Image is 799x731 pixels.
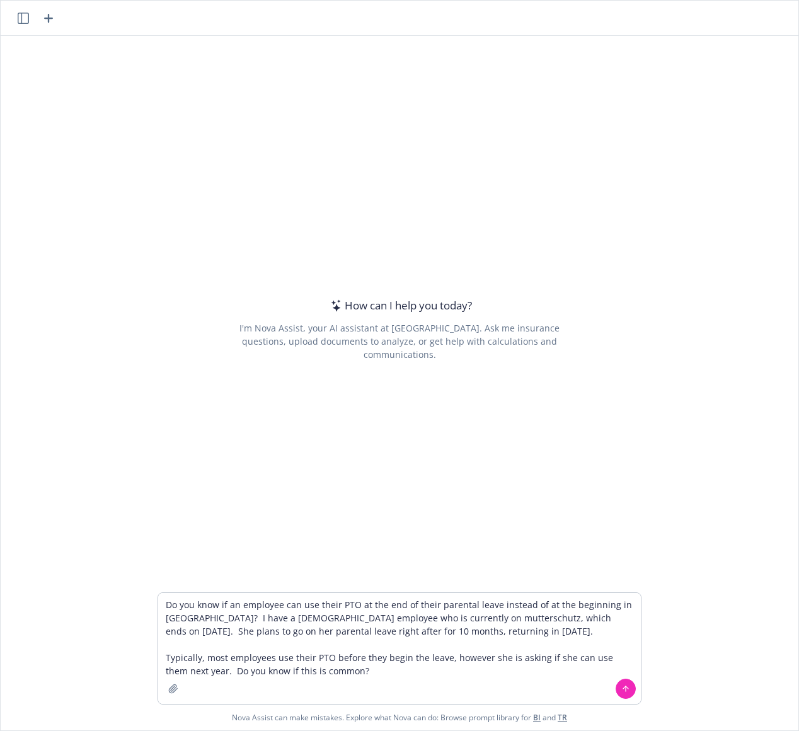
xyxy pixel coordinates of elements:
[222,321,577,361] div: I'm Nova Assist, your AI assistant at [GEOGRAPHIC_DATA]. Ask me insurance questions, upload docum...
[158,593,641,704] textarea: Do you know if an employee can use their PTO at the end of their parental leave instead of at the...
[327,297,472,314] div: How can I help you today?
[6,705,793,730] span: Nova Assist can make mistakes. Explore what Nova can do: Browse prompt library for and
[533,712,541,723] a: BI
[558,712,567,723] a: TR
